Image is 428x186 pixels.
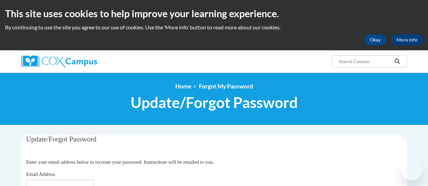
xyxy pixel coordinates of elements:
[21,55,97,68] img: Cox Campus
[26,135,96,143] span: Update/Forgot Password
[131,94,298,111] span: Update/Forgot Password
[5,24,423,31] p: By continuing to use the site you agree to our use of cookies. Use the ‘More info’ button to read...
[199,83,253,90] span: Forgot My Password
[364,34,386,45] button: Okay
[26,171,55,177] span: Email Address
[392,57,402,65] button: Search
[391,34,423,45] a: More Info
[401,159,423,181] iframe: Button to launch messaging window
[21,55,143,68] a: Cox Campus
[5,7,423,20] h2: This site uses cookies to help improve your learning experience.
[175,83,191,90] a: Home
[26,159,214,165] span: Enter your email address below to recreate your password. Instructions will be emailed to you.
[338,57,392,65] input: Search Courses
